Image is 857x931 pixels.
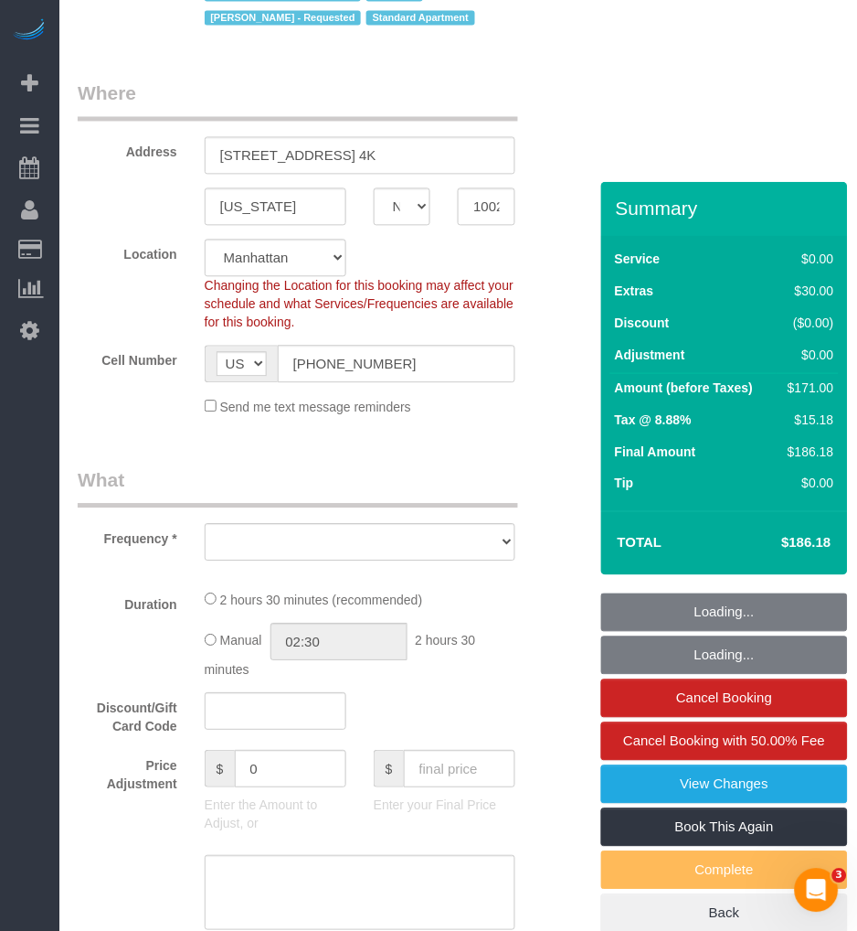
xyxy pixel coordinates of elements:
label: Final Amount [615,443,696,461]
span: Manual [220,635,262,649]
label: Amount (before Taxes) [615,379,753,397]
span: Changing the Location for this booking may affect your schedule and what Services/Frequencies are... [205,279,514,330]
span: $ [374,751,404,788]
a: View Changes [601,765,848,804]
strong: Total [618,535,662,551]
div: $171.00 [781,379,834,397]
div: $30.00 [781,282,834,300]
span: 2 hours 30 minutes [205,635,476,679]
label: Tax @ 8.88% [615,411,692,429]
input: Zip Code [458,188,515,226]
label: Tip [615,475,634,493]
label: Price Adjustment [64,751,191,794]
a: Book This Again [601,808,848,847]
label: Discount/Gift Card Code [64,693,191,736]
span: Cancel Booking with 50.00% Fee [624,733,826,749]
label: Frequency * [64,524,191,549]
input: Cell Number [278,346,515,383]
span: $ [205,751,235,788]
iframe: Intercom live chat [795,869,839,913]
div: $15.18 [781,411,834,429]
h3: Summary [616,198,839,219]
a: Cancel Booking [601,680,848,718]
span: Send me text message reminders [220,401,411,415]
div: $0.00 [781,250,834,268]
label: Cell Number [64,346,191,370]
a: Cancel Booking with 50.00% Fee [601,722,848,761]
div: ($0.00) [781,314,834,332]
label: Discount [615,314,670,332]
span: Standard Apartment [366,11,475,26]
label: Duration [64,590,191,615]
legend: Where [78,80,518,122]
label: Extras [615,282,654,300]
p: Enter the Amount to Adjust, or [205,797,346,833]
h4: $186.18 [727,536,831,551]
div: $0.00 [781,346,834,364]
span: 3 [832,869,847,883]
span: 2 hours 30 minutes (recommended) [220,594,423,608]
input: final price [404,751,515,788]
img: Automaid Logo [11,18,48,44]
label: Location [64,240,191,264]
input: City [205,188,346,226]
div: $186.18 [781,443,834,461]
label: Address [64,137,191,162]
label: Service [615,250,661,268]
p: Enter your Final Price [374,797,515,815]
label: Adjustment [615,346,685,364]
legend: What [78,467,518,508]
div: $0.00 [781,475,834,493]
span: [PERSON_NAME] - Requested [205,11,361,26]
